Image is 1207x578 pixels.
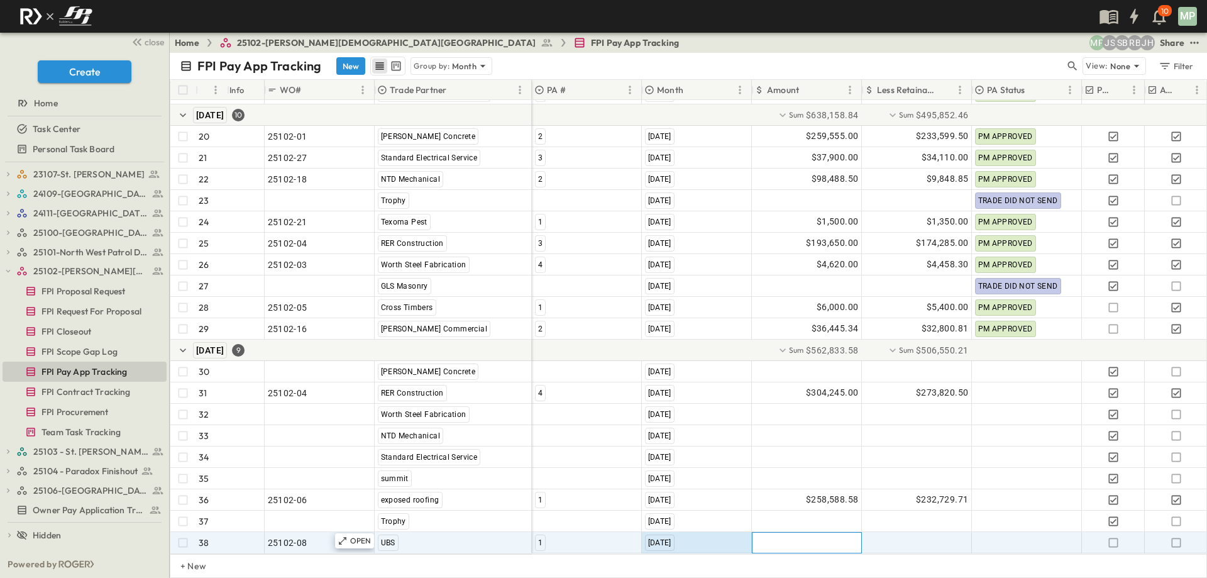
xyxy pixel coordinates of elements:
span: PM APPROVED [978,260,1033,269]
div: Regina Barnett (rbarnett@fpibuilders.com) [1127,35,1142,50]
a: Team Task Tracking [3,423,164,441]
a: 25103 - St. [PERSON_NAME] Phase 2 [16,443,164,460]
span: [DATE] [648,218,671,226]
p: 34 [199,451,209,464]
span: RER Construction [381,239,444,248]
p: 32 [199,408,209,421]
div: Info [227,80,265,100]
p: 26 [199,258,209,271]
div: Info [229,72,245,108]
p: 38 [199,536,209,549]
p: Month [657,84,683,96]
p: 22 [199,173,209,186]
div: FPI Scope Gap Logtest [3,342,167,362]
span: Standard Electrical Service [381,453,478,462]
div: 9 [232,344,245,357]
span: [DATE] [648,260,671,269]
div: 25104 - Paradox Finishouttest [3,461,167,481]
span: Trophy [381,196,406,205]
span: 2 [538,175,543,184]
span: [DATE] [648,431,671,440]
span: $9,848.85 [927,172,969,186]
p: 25 [199,237,209,250]
span: $174,285.00 [916,236,968,250]
span: 25102-[PERSON_NAME][DEMOGRAPHIC_DATA][GEOGRAPHIC_DATA] [237,36,536,49]
span: FPI Closeout [41,325,91,338]
span: PM APPROVED [978,325,1033,333]
button: Sort [1179,83,1193,97]
p: 29 [199,323,209,335]
span: 1 [538,218,543,226]
span: [DATE] [648,474,671,483]
span: 23107-St. [PERSON_NAME] [33,168,145,181]
span: 25102-03 [268,258,307,271]
span: PM APPROVED [978,218,1033,226]
button: Sort [201,83,214,97]
span: [DATE] [648,282,671,291]
span: Worth Steel Fabrication [381,260,466,269]
span: [PERSON_NAME] Concrete [381,132,476,141]
p: Month [452,60,477,72]
button: Sort [1116,83,1130,97]
span: GLS Masonry [381,282,428,291]
div: MP [1178,7,1197,26]
div: Jose Hurtado (jhurtado@fpibuilders.com) [1140,35,1155,50]
span: [DATE] [648,410,671,419]
span: 25102-21 [268,216,307,228]
span: 2 [538,325,543,333]
p: 21 [199,152,207,164]
span: $273,820.50 [916,386,968,400]
p: PA # [547,84,566,96]
span: FPI Request For Proposal [41,305,141,318]
span: PM APPROVED [978,303,1033,312]
span: $1,500.00 [817,214,859,229]
p: Group by: [414,60,449,72]
span: FPI Pay App Tracking [591,36,679,49]
span: $233,599.50 [916,129,968,143]
p: 37 [199,515,208,528]
div: Owner Pay Application Trackingtest [3,500,167,520]
span: 1 [538,303,543,312]
a: FPI Scope Gap Log [3,343,164,360]
span: PM APPROVED [978,153,1033,162]
p: 30 [199,365,209,378]
span: [PERSON_NAME] Commercial [381,325,488,333]
a: 25100-Vanguard Prep School [16,224,164,242]
span: 25103 - St. [PERSON_NAME] Phase 2 [33,445,148,458]
span: [DATE] [648,453,671,462]
span: FPI Scope Gap Log [41,345,118,358]
span: 3 [538,153,543,162]
span: 24109-St. Teresa of Calcutta Parish Hall [33,187,148,200]
span: Team Task Tracking [41,426,121,438]
span: PM APPROVED [978,239,1033,248]
div: FPI Proposal Requesttest [3,281,167,301]
span: FPI Contract Tracking [41,386,131,398]
span: [DATE] [648,196,671,205]
button: row view [372,58,387,74]
span: [PERSON_NAME] Concrete [381,367,476,376]
span: $232,729.71 [916,492,968,507]
p: 24 [199,216,209,228]
a: 25104 - Paradox Finishout [16,462,164,480]
span: Task Center [33,123,80,135]
a: 25101-North West Patrol Division [16,243,164,261]
a: FPI Request For Proposal [3,303,164,320]
p: 27 [199,280,208,292]
span: 25100-Vanguard Prep School [33,226,148,239]
div: 25103 - St. [PERSON_NAME] Phase 2test [3,442,167,462]
span: PM APPROVED [978,132,1033,141]
img: c8d7d1ed905e502e8f77bf7063faec64e13b34fdb1f2bdd94b0e311fc34f8000.png [15,3,97,30]
button: Menu [355,82,370,97]
button: Sort [568,83,582,97]
span: 25102-04 [268,237,307,250]
span: [DATE] [648,517,671,526]
span: Hidden [33,529,61,542]
a: Personal Task Board [3,140,164,158]
span: $6,000.00 [817,300,859,314]
button: Menu [208,82,223,97]
span: 25106-St. Andrews Parking Lot [33,484,148,497]
p: 10 [1161,6,1169,16]
button: MP [1177,6,1198,27]
a: FPI Closeout [3,323,164,340]
span: 25102-06 [268,494,307,506]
